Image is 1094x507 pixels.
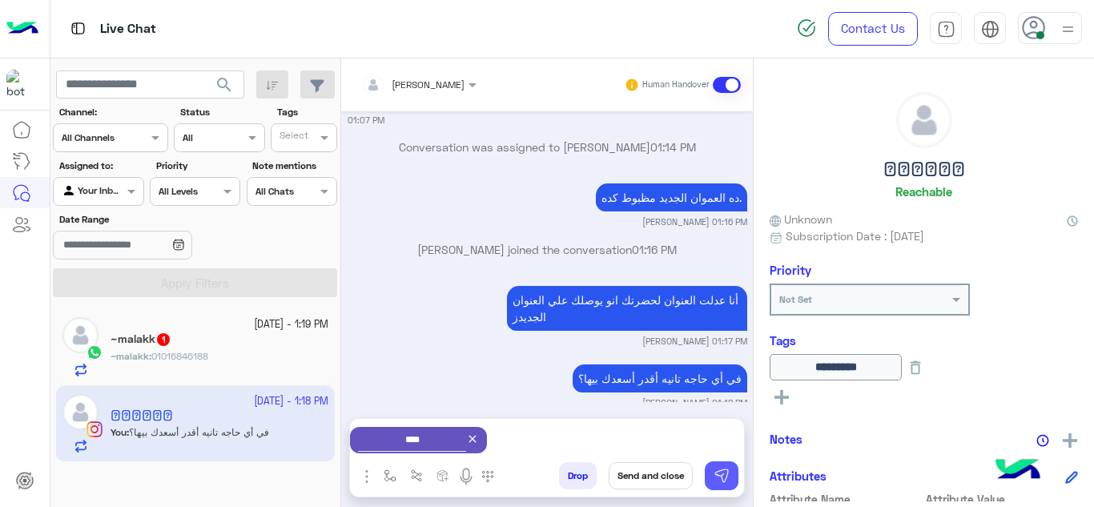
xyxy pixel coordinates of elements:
img: 317874714732967 [6,70,35,99]
button: Trigger scenario [404,462,430,489]
img: send voice note [457,467,476,486]
span: 01:16 PM [632,243,677,256]
label: Status [180,105,263,119]
a: Contact Us [828,12,918,46]
img: add [1063,433,1077,448]
span: 01:14 PM [650,140,696,154]
h5: ~malakk [111,332,171,346]
button: select flow [377,462,404,489]
label: Note mentions [252,159,335,173]
button: Apply Filters [53,268,337,297]
b: Not Set [779,293,812,305]
img: defaultAdmin.png [62,317,99,353]
img: tab [68,18,88,38]
button: Drop [559,462,597,489]
small: [PERSON_NAME] 01:18 PM [642,396,747,409]
b: : [111,350,151,362]
img: profile [1058,19,1078,39]
button: Send and close [609,462,693,489]
h6: Attributes [770,469,827,483]
h6: Priority [770,263,811,277]
img: select flow [384,469,396,482]
img: spinner [797,18,816,38]
img: make a call [481,470,494,483]
span: search [215,75,234,95]
h6: Reachable [895,184,952,199]
label: Tags [277,105,336,119]
span: [PERSON_NAME] [392,78,465,91]
img: Trigger scenario [410,469,423,482]
img: notes [1036,434,1049,447]
h6: Notes [770,432,802,446]
h5: 𝐀𝐦𝐢𝐧𝐚𓂀 [883,160,965,179]
label: Assigned to: [59,159,142,173]
img: defaultAdmin.png [897,93,951,147]
div: Select [277,128,308,147]
label: Priority [156,159,239,173]
label: Channel: [59,105,167,119]
p: 20/9/2025, 1:16 PM [596,183,747,211]
span: ~malakk [111,350,149,362]
p: Live Chat [100,18,156,40]
span: Subscription Date : [DATE] [786,227,924,244]
p: 20/9/2025, 1:18 PM [573,364,747,392]
img: WhatsApp [86,344,103,360]
h6: Tags [770,333,1078,348]
span: 01016846188 [151,350,208,362]
small: [PERSON_NAME] 01:16 PM [642,215,747,228]
p: Conversation was assigned to [PERSON_NAME] [348,139,747,155]
small: [PERSON_NAME] 01:17 PM [642,335,747,348]
a: tab [930,12,962,46]
small: 01:07 PM [348,114,384,127]
img: create order [436,469,449,482]
span: 1 [157,333,170,346]
img: Logo [6,12,38,46]
img: hulul-logo.png [990,443,1046,499]
span: Unknown [770,211,832,227]
p: 20/9/2025, 1:17 PM [507,286,747,331]
small: Human Handover [642,78,710,91]
button: create order [430,462,457,489]
img: send attachment [357,467,376,486]
img: tab [937,20,955,38]
label: Date Range [59,212,239,227]
p: [PERSON_NAME] joined the conversation [348,241,747,258]
img: tab [981,20,999,38]
button: search [205,70,244,105]
small: [DATE] - 1:19 PM [254,317,328,332]
img: send message [714,468,730,484]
